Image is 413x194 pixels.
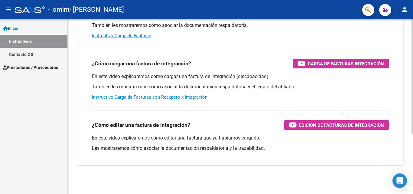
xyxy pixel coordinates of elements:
[92,121,190,129] h3: ¿Cómo editar una factura de integración?
[92,84,389,90] p: También les mostraremos cómo asociar la documentación respaldatoria y el legajo del afiliado.
[70,3,124,16] span: - [PERSON_NAME]
[92,59,191,68] h3: ¿Cómo cargar una factura de integración?
[293,59,389,68] button: Carga de Facturas Integración
[5,6,12,13] mat-icon: menu
[92,94,207,100] a: Instructivo Carga de Facturas con Recupero x Integración
[299,121,384,129] span: Edición de Facturas de integración
[92,145,389,152] p: Les mostraremos cómo asociar la documentación respaldatoria y la trazabilidad.
[92,135,389,141] p: En este video explicaremos cómo editar una factura que ya habíamos cargado.
[284,120,389,130] button: Edición de Facturas de integración
[92,22,389,29] p: También les mostraremos cómo asociar la documentación respaldatoria.
[3,64,58,71] span: Prestadores / Proveedores
[92,33,151,38] a: Instructivo Carga de Facturas
[92,73,389,80] p: En este video explicaremos cómo cargar una factura de integración (discapacidad).
[392,173,407,188] div: Open Intercom Messenger
[48,3,70,16] span: - omint
[3,25,18,32] span: Inicio
[308,60,384,67] span: Carga de Facturas Integración
[401,6,408,13] mat-icon: person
